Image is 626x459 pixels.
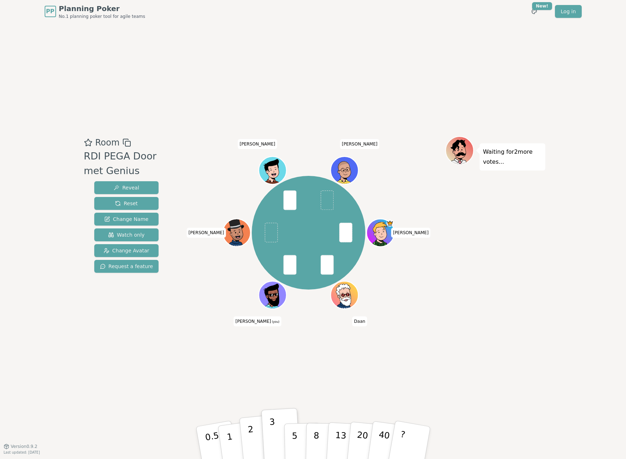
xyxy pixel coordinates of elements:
[114,184,139,191] span: Reveal
[45,4,145,19] a: PPPlanning PokerNo.1 planning poker tool for agile teams
[555,5,581,18] a: Log in
[94,260,159,273] button: Request a feature
[271,320,280,324] span: (you)
[94,181,159,194] button: Reveal
[483,147,542,167] p: Waiting for 2 more votes...
[234,316,281,326] span: Click to change your name
[94,244,159,257] button: Change Avatar
[115,200,137,207] span: Reset
[4,450,40,454] span: Last updated: [DATE]
[187,228,226,238] span: Click to change your name
[59,4,145,14] span: Planning Poker
[95,136,120,149] span: Room
[269,417,277,456] p: 3
[104,247,149,254] span: Change Avatar
[46,7,54,16] span: PP
[340,139,379,149] span: Click to change your name
[11,444,37,449] span: Version 0.9.2
[94,228,159,241] button: Watch only
[94,213,159,226] button: Change Name
[84,136,92,149] button: Add as favourite
[528,5,541,18] button: New!
[391,228,430,238] span: Click to change your name
[59,14,145,19] span: No.1 planning poker tool for agile teams
[100,263,153,270] span: Request a feature
[94,197,159,210] button: Reset
[238,139,277,149] span: Click to change your name
[4,444,37,449] button: Version0.9.2
[84,149,172,178] div: RDI PEGA Door met Genius
[108,231,145,238] span: Watch only
[532,2,552,10] div: New!
[386,219,393,226] span: Olaf is the host
[352,316,367,326] span: Click to change your name
[260,282,286,308] button: Click to change your avatar
[104,216,148,223] span: Change Name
